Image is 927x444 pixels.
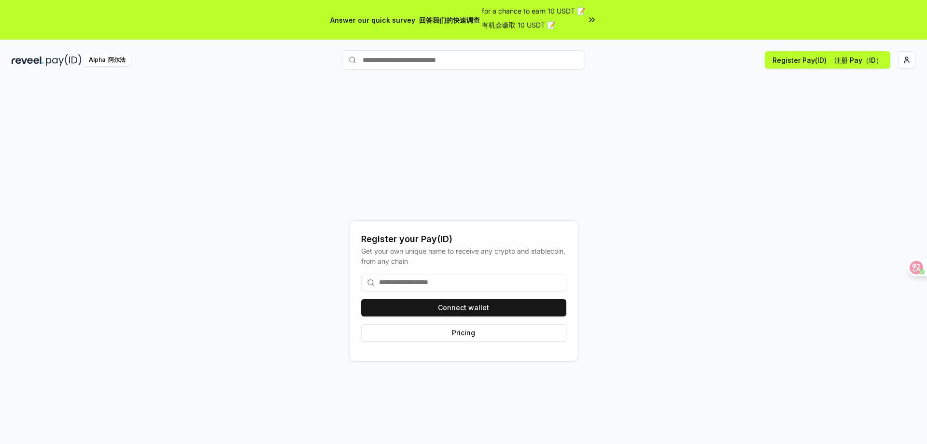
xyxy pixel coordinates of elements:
[108,56,126,63] font: 阿尔法
[361,246,566,266] div: Get your own unique name to receive any crypto and stablecoin, from any chain
[834,56,883,64] font: 注册 Pay（ID）
[361,299,566,316] button: Connect wallet
[84,54,131,66] div: Alpha
[482,21,555,29] font: 有机会赚取 10 USDT 📝
[419,16,480,24] font: 回答我们的快速调查
[330,15,480,25] span: Answer our quick survey
[361,232,566,246] div: Register your Pay(ID)
[482,6,585,34] span: for a chance to earn 10 USDT 📝
[765,51,890,69] button: Register Pay(ID) 注册 Pay（ID）
[12,54,44,66] img: reveel_dark
[46,54,82,66] img: pay_id
[361,324,566,342] button: Pricing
